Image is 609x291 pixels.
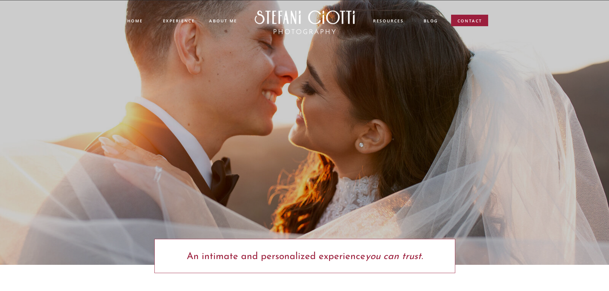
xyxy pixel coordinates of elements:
[163,18,195,23] a: experience
[209,18,238,23] a: ABOUT ME
[457,18,482,27] a: contact
[373,18,404,25] a: resources
[127,18,143,24] a: Home
[424,18,438,25] a: blog
[365,252,423,262] i: you can trust.
[160,250,450,262] p: An intimate and personalized experience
